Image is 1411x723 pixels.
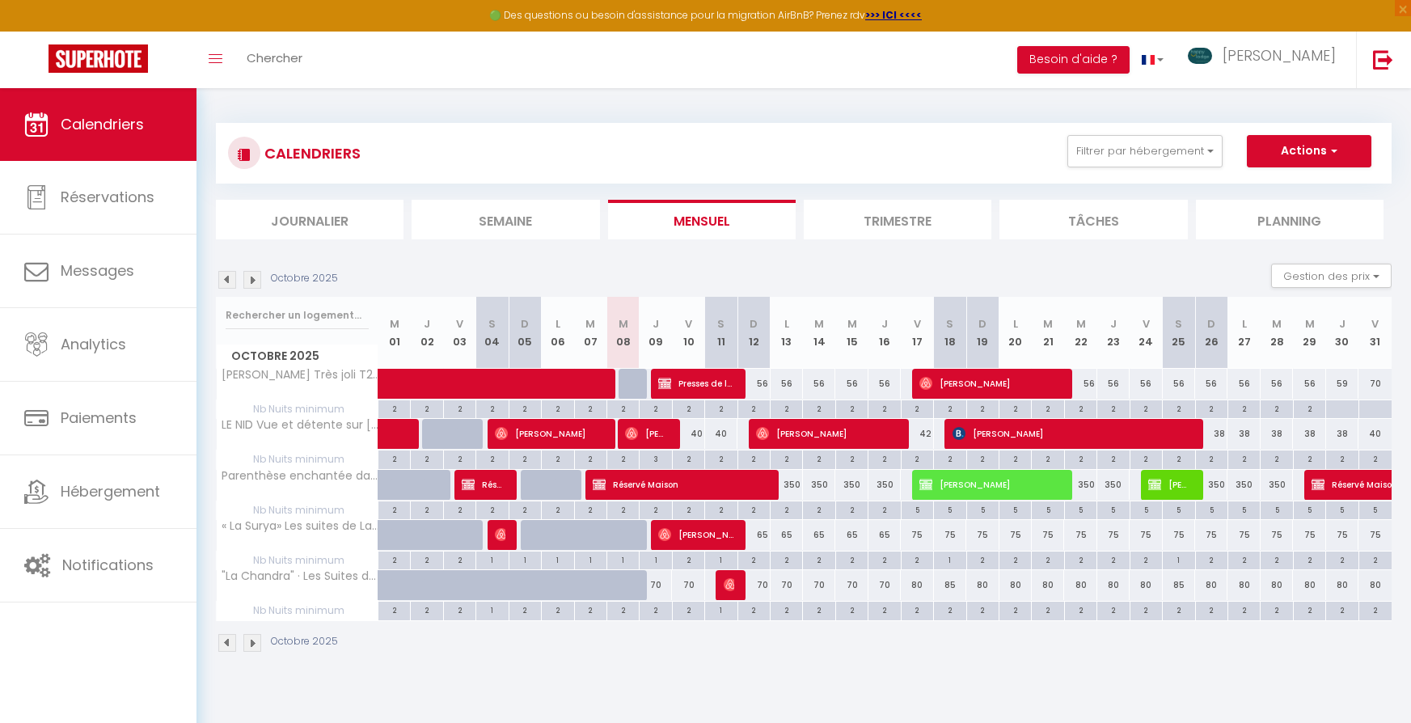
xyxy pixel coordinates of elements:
button: Actions [1247,135,1371,167]
abbr: M [619,316,628,332]
div: 2 [640,400,671,416]
th: 04 [476,297,509,369]
th: 24 [1130,297,1162,369]
div: 2 [378,552,410,567]
th: 31 [1358,297,1392,369]
div: 2 [1261,400,1292,416]
div: 2 [967,450,999,466]
span: Messages [61,260,134,281]
th: 22 [1064,297,1096,369]
div: 2 [836,400,868,416]
abbr: V [1143,316,1150,332]
th: 15 [835,297,868,369]
th: 11 [705,297,737,369]
div: 2 [1130,400,1162,416]
div: 2 [1065,450,1096,466]
div: 2 [1294,400,1325,416]
div: 2 [607,400,639,416]
div: 5 [1130,501,1162,517]
div: 2 [868,400,900,416]
div: 2 [1196,400,1227,416]
div: 40 [672,419,704,449]
div: 2 [1359,552,1392,567]
div: 2 [1065,552,1096,567]
div: 350 [835,470,868,500]
div: 80 [901,570,933,600]
div: 5 [1326,501,1358,517]
div: 5 [999,501,1031,517]
div: 2 [771,552,802,567]
div: 5 [1196,501,1227,517]
div: 38 [1293,419,1325,449]
div: 1 [640,552,671,567]
div: 2 [1196,450,1227,466]
div: 2 [607,501,639,517]
div: 350 [1261,470,1293,500]
div: 2 [575,501,606,517]
th: 08 [606,297,639,369]
li: Journalier [216,200,403,239]
span: LE NID Vue et détente sur [GEOGRAPHIC_DATA] [219,419,381,431]
div: 2 [542,501,573,517]
div: 2 [1130,552,1162,567]
div: 56 [835,369,868,399]
div: 2 [868,501,900,517]
abbr: M [1076,316,1086,332]
div: 2 [378,501,410,517]
th: 30 [1326,297,1358,369]
th: 02 [411,297,443,369]
div: 75 [1227,520,1260,550]
div: 2 [1261,552,1292,567]
span: [PERSON_NAME] [919,368,1059,399]
span: Réservé Maison [462,469,505,500]
div: 350 [1195,470,1227,500]
div: 2 [476,501,508,517]
div: 2 [1294,450,1325,466]
span: [PERSON_NAME] [919,469,1059,500]
div: 75 [1064,520,1096,550]
abbr: J [424,316,430,332]
div: 56 [1293,369,1325,399]
div: 2 [1359,450,1392,466]
div: 38 [1195,419,1227,449]
li: Planning [1196,200,1384,239]
div: 2 [1163,450,1194,466]
abbr: J [881,316,888,332]
div: 2 [575,450,606,466]
div: 2 [1032,552,1063,567]
div: 1 [509,552,541,567]
th: 12 [737,297,770,369]
div: 2 [444,552,475,567]
div: 65 [737,520,770,550]
span: [PERSON_NAME] [1223,45,1336,66]
div: 2 [1097,552,1129,567]
div: 5 [902,501,933,517]
div: 2 [803,400,834,416]
div: 56 [1261,369,1293,399]
div: 2 [999,400,1031,416]
abbr: J [1110,316,1117,332]
div: 2 [575,400,606,416]
div: 2 [509,501,541,517]
div: 3 [640,450,671,466]
div: 38 [1261,419,1293,449]
div: 350 [1097,470,1130,500]
abbr: V [914,316,921,332]
div: 2 [803,552,834,567]
abbr: L [784,316,789,332]
div: 2 [1228,552,1260,567]
div: 2 [836,450,868,466]
div: 5 [1294,501,1325,517]
th: 23 [1097,297,1130,369]
span: Hébergement [61,481,160,501]
div: 65 [803,520,835,550]
img: Super Booking [49,44,148,73]
th: 18 [934,297,966,369]
img: ... [1188,48,1212,64]
li: Trimestre [804,200,991,239]
div: 350 [1227,470,1260,500]
th: 19 [966,297,999,369]
div: 2 [738,400,770,416]
div: 70 [737,570,770,600]
span: [PERSON_NAME] [1148,469,1191,500]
